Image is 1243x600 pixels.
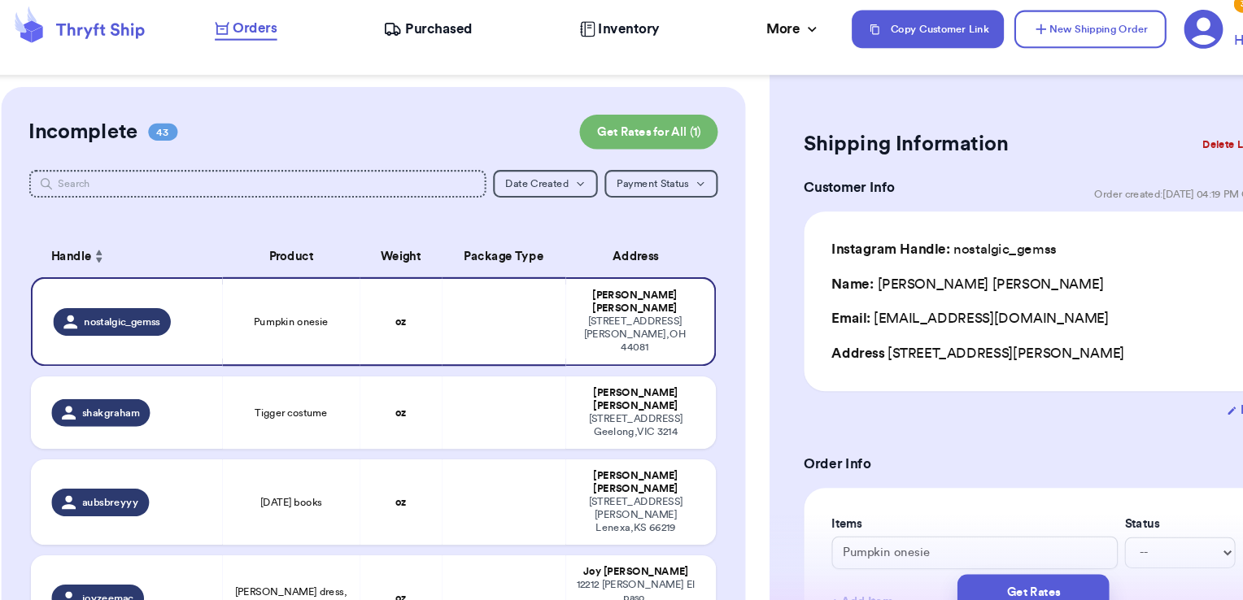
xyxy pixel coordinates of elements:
div: [PERSON_NAME] [PERSON_NAME] [564,376,677,401]
div: Joy [PERSON_NAME] [564,545,677,557]
strong: oz [394,571,404,580]
span: Address [805,338,854,351]
span: Instagram Handle: [805,241,916,254]
span: Name: [805,273,844,286]
input: Search [49,172,480,198]
span: shakgraham [99,394,153,407]
button: Payment Status [591,172,697,198]
span: Handle [70,246,108,263]
div: 3 [1183,8,1199,24]
h3: Customer Info [779,179,864,198]
span: Payment Status [602,180,669,190]
th: Weight [360,234,438,273]
button: Copy Customer Link [823,22,966,58]
span: Date Created [497,180,556,190]
label: Items [805,498,1074,514]
span: [PERSON_NAME] dress, [PERSON_NAME] [241,563,351,589]
a: Orders [224,29,282,50]
a: 3 [1136,21,1173,59]
button: New Shipping Order [976,22,1119,58]
button: Get Rates [922,553,1066,587]
h3: Order Info [779,439,1210,459]
span: 43 [161,128,189,145]
div: [STREET_ADDRESS][PERSON_NAME] [805,335,1184,354]
span: joyzeemac [99,569,147,582]
div: [STREET_ADDRESS] [PERSON_NAME] , OH 44081 [564,309,675,346]
th: Address [554,234,696,273]
button: Get Rates for All (1) [567,120,697,153]
div: [EMAIL_ADDRESS][DOMAIN_NAME] [805,302,1184,322]
a: Inventory [567,30,643,50]
span: nostalgic_gemss [101,309,172,322]
h2: Shipping Information [779,135,971,161]
button: Date Created [486,172,584,198]
div: [STREET_ADDRESS][PERSON_NAME] Lenexa , KS 66219 [564,479,677,515]
h2: Incomplete [49,124,151,150]
span: aubsbreyyy [99,479,152,492]
button: Sort ascending [108,244,121,263]
th: Product [231,234,360,273]
a: Purchased [382,30,466,50]
div: nostalgic_gemss [805,237,1016,257]
span: Purchased [403,30,466,50]
div: [PERSON_NAME] [PERSON_NAME] [805,270,1061,289]
label: Status [1080,498,1184,514]
button: Edit [1176,390,1210,407]
span: Help [1183,41,1210,60]
span: Email: [805,306,841,319]
div: [PERSON_NAME] [PERSON_NAME] [564,454,677,479]
div: [PERSON_NAME] [PERSON_NAME] [564,285,675,309]
span: [DATE] books [267,479,325,492]
strong: oz [394,311,404,320]
div: [STREET_ADDRESS] Geelong , VIC 3214 [564,401,677,425]
strong: oz [394,480,404,490]
span: Inventory [585,30,643,50]
span: Pumpkin onesie [260,309,330,322]
span: Tigger costume [261,394,329,407]
a: Help [1183,27,1210,60]
div: More [743,30,794,50]
button: Delete Label [1147,130,1217,166]
span: Order created: [DATE] 04:19 PM CDT [1052,189,1210,202]
span: Orders [241,29,282,49]
strong: oz [394,396,404,406]
th: Package Type [438,234,554,273]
